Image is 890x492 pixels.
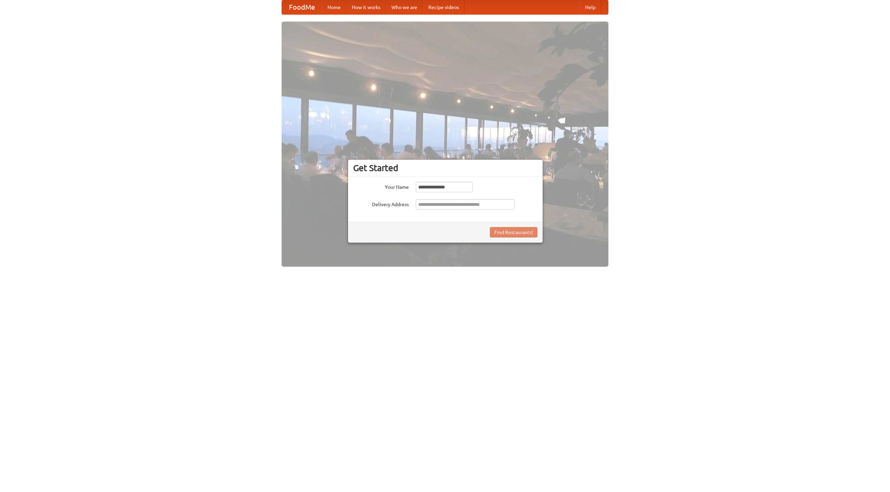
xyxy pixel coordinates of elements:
a: How it works [346,0,386,14]
label: Delivery Address [353,199,409,208]
button: Find Restaurants! [490,227,537,237]
a: FoodMe [282,0,322,14]
a: Help [580,0,601,14]
a: Home [322,0,346,14]
h3: Get Started [353,163,537,173]
a: Who we are [386,0,423,14]
label: Your Name [353,182,409,191]
a: Recipe videos [423,0,464,14]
